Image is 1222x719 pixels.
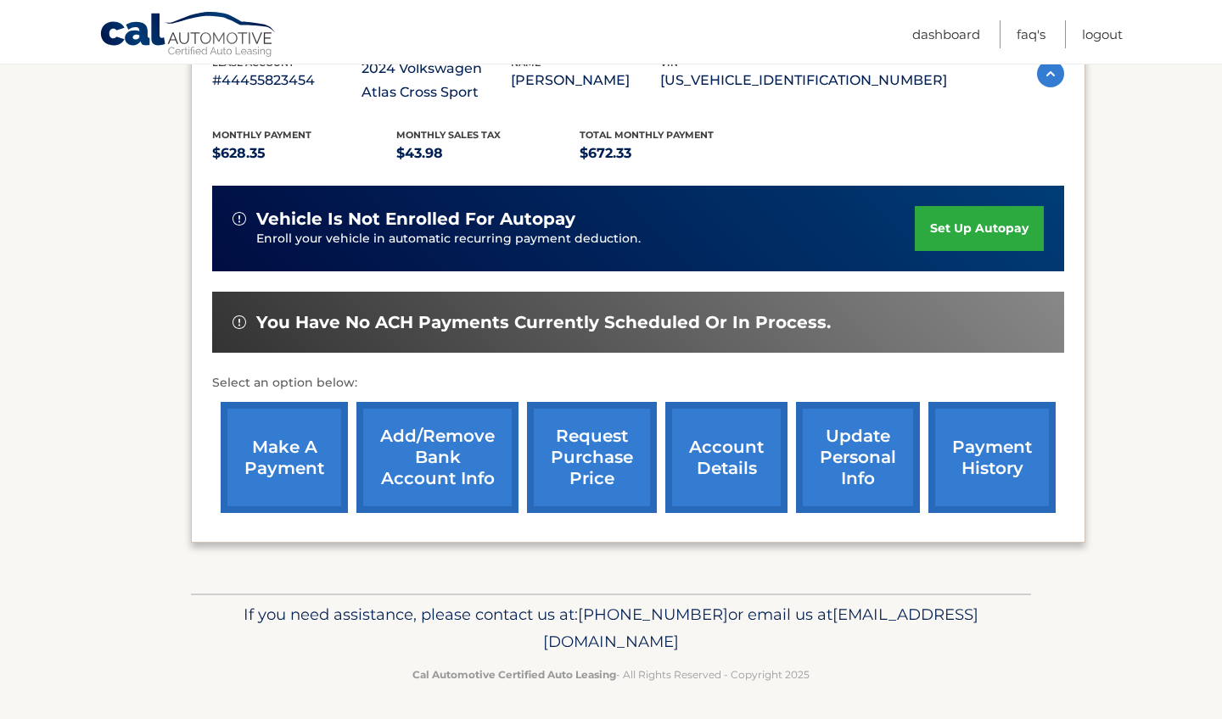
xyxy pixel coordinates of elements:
span: [EMAIL_ADDRESS][DOMAIN_NAME] [543,605,978,651]
a: account details [665,402,788,513]
img: alert-white.svg [233,315,246,329]
a: payment history [928,402,1056,513]
span: Monthly sales Tax [396,129,501,141]
a: Add/Remove bank account info [356,402,519,513]
strong: Cal Automotive Certified Auto Leasing [412,668,616,681]
span: Monthly Payment [212,129,311,141]
a: set up autopay [915,206,1044,251]
a: Logout [1082,20,1123,48]
p: $43.98 [396,142,580,165]
span: Total Monthly Payment [580,129,714,141]
img: accordion-active.svg [1037,60,1064,87]
p: Enroll your vehicle in automatic recurring payment deduction. [256,230,915,248]
a: Dashboard [912,20,980,48]
span: vehicle is not enrolled for autopay [256,209,575,230]
span: [PHONE_NUMBER] [578,605,728,624]
p: 2024 Volkswagen Atlas Cross Sport [362,57,511,104]
p: $672.33 [580,142,764,165]
a: Cal Automotive [99,11,277,60]
p: $628.35 [212,142,396,165]
p: If you need assistance, please contact us at: or email us at [202,601,1020,655]
p: #44455823454 [212,69,362,92]
p: [PERSON_NAME] [511,69,660,92]
span: You have no ACH payments currently scheduled or in process. [256,312,831,333]
a: request purchase price [527,402,657,513]
p: - All Rights Reserved - Copyright 2025 [202,666,1020,683]
img: alert-white.svg [233,212,246,226]
a: make a payment [221,402,348,513]
p: Select an option below: [212,373,1064,393]
a: update personal info [796,402,920,513]
a: FAQ's [1017,20,1045,48]
p: [US_VEHICLE_IDENTIFICATION_NUMBER] [660,69,947,92]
